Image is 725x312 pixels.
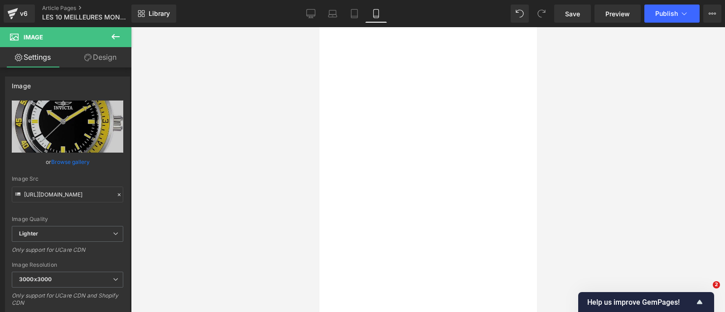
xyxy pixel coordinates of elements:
button: Show survey - Help us improve GemPages! [587,297,705,307]
div: Image [12,77,31,90]
div: Only support for UCare CDN [12,246,123,259]
a: Article Pages [42,5,146,12]
div: v6 [18,8,29,19]
span: LES 10 MEILLEURES MONTRES ADO GARCON [42,14,129,21]
span: Library [149,10,170,18]
div: Image Quality [12,216,123,222]
iframe: Intercom live chat [694,281,716,303]
a: Mobile [365,5,387,23]
span: Image [24,34,43,41]
a: Tablet [343,5,365,23]
div: Image Resolution [12,262,123,268]
a: New Library [131,5,176,23]
a: Browse gallery [51,154,90,170]
b: 3000x3000 [19,276,52,283]
button: Redo [532,5,551,23]
b: Lighter [19,230,38,237]
button: Undo [511,5,529,23]
span: Help us improve GemPages! [587,298,694,307]
button: Publish [644,5,700,23]
button: More [703,5,721,23]
span: Preview [605,9,630,19]
a: Desktop [300,5,322,23]
span: Publish [655,10,678,17]
a: v6 [4,5,35,23]
div: or [12,157,123,167]
a: Laptop [322,5,343,23]
div: Image Src [12,176,123,182]
span: 2 [713,281,720,288]
a: Preview [594,5,641,23]
a: Design [68,47,133,67]
span: Save [565,9,580,19]
input: Link [12,187,123,202]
